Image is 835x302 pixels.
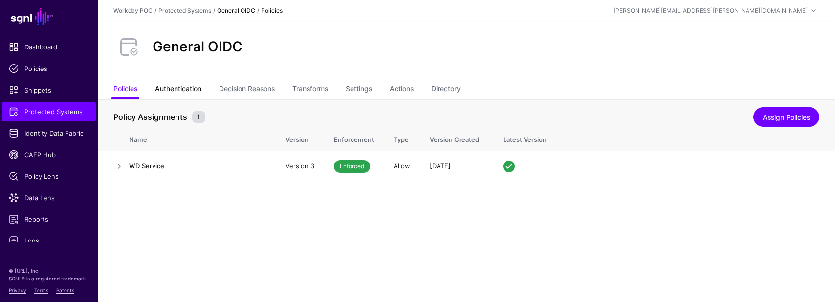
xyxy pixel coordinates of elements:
a: Dashboard [2,37,96,57]
td: Allow [384,151,420,182]
th: Version Created [420,125,493,151]
p: © [URL], Inc [9,267,89,275]
a: Terms [34,287,48,293]
div: / [153,6,158,15]
div: / [255,6,261,15]
div: [PERSON_NAME][EMAIL_ADDRESS][PERSON_NAME][DOMAIN_NAME] [614,6,808,15]
th: Version [276,125,324,151]
th: Type [384,125,420,151]
a: Settings [346,80,372,99]
h2: General OIDC [153,39,242,55]
span: Policy Assignments [111,111,190,123]
a: Decision Reasons [219,80,275,99]
small: 1 [192,111,205,123]
a: Assign Policies [753,107,819,127]
a: Identity Data Fabric [2,123,96,143]
span: Enforced [334,160,370,173]
span: Snippets [9,85,89,95]
th: Latest Version [493,125,835,151]
a: Protected Systems [158,7,211,14]
p: SGNL® is a registered trademark [9,275,89,282]
span: Policies [9,64,89,73]
span: Data Lens [9,193,89,203]
th: Enforcement [324,125,384,151]
span: Protected Systems [9,107,89,116]
a: Privacy [9,287,26,293]
a: Transforms [292,80,328,99]
a: Snippets [2,80,96,100]
h4: WD Service [129,162,266,170]
a: SGNL [6,6,92,27]
strong: Policies [261,7,283,14]
a: Policies [113,80,137,99]
a: Workday POC [113,7,153,14]
a: Policies [2,59,96,78]
a: Policy Lens [2,166,96,186]
a: Actions [390,80,414,99]
span: [DATE] [430,162,451,170]
a: CAEP Hub [2,145,96,164]
span: Reports [9,214,89,224]
td: Version 3 [276,151,324,182]
th: Name [129,125,276,151]
span: Logs [9,236,89,246]
span: CAEP Hub [9,150,89,160]
a: Authentication [155,80,201,99]
span: Dashboard [9,42,89,52]
a: Patents [56,287,74,293]
a: Reports [2,209,96,229]
strong: General OIDC [217,7,255,14]
span: Identity Data Fabric [9,128,89,138]
a: Directory [431,80,461,99]
a: Data Lens [2,188,96,208]
span: Policy Lens [9,171,89,181]
a: Logs [2,231,96,251]
div: / [211,6,217,15]
a: Protected Systems [2,102,96,121]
